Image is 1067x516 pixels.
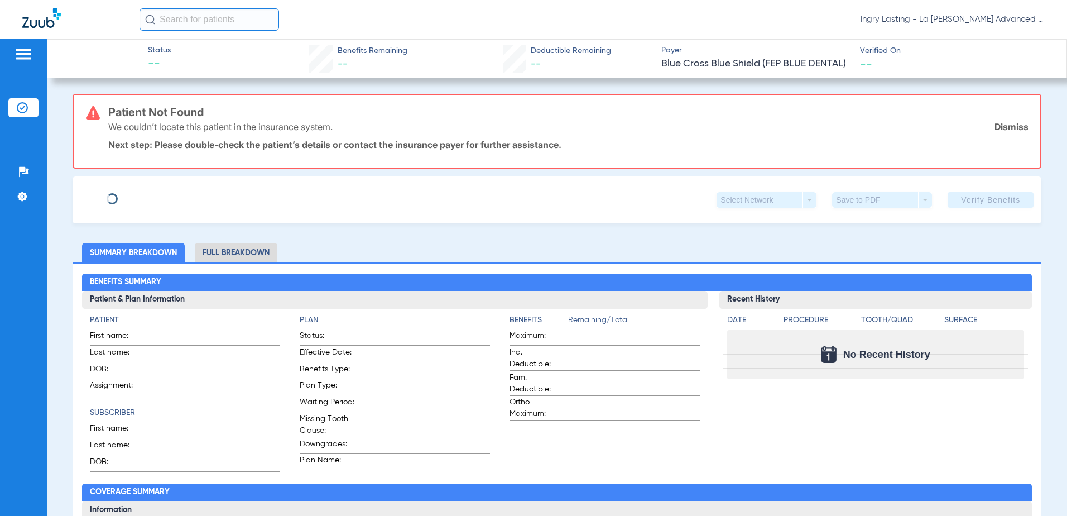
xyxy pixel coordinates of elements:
span: Last name: [90,347,145,362]
h4: Date [727,314,774,326]
h4: Tooth/Quad [861,314,940,326]
app-breakdown-title: Tooth/Quad [861,314,940,330]
span: Assignment: [90,380,145,395]
span: Blue Cross Blue Shield (FEP BLUE DENTAL) [661,57,850,71]
li: Summary Breakdown [82,243,185,262]
span: Effective Date: [300,347,354,362]
img: Search Icon [145,15,155,25]
img: Calendar [821,346,837,363]
span: DOB: [90,456,145,471]
span: Fam. Deductible: [510,372,564,395]
h4: Patient [90,314,280,326]
span: Ind. Deductible: [510,347,564,370]
h4: Procedure [784,314,857,326]
span: -- [531,59,541,69]
span: First name: [90,423,145,438]
span: Ingry Lasting - La [PERSON_NAME] Advanced Dentistry [861,14,1045,25]
span: DOB: [90,364,145,379]
span: Payer [661,45,850,56]
span: -- [338,59,348,69]
img: hamburger-icon [15,47,32,61]
span: Downgrades: [300,438,354,453]
span: Plan Type: [300,380,354,395]
p: Next step: Please double-check the patient’s details or contact the insurance payer for further a... [108,139,1029,150]
span: Deductible Remaining [531,45,611,57]
span: Waiting Period: [300,396,354,412]
span: Plan Name: [300,455,354,470]
h4: Benefits [510,314,568,326]
span: Verified On [860,45,1049,57]
span: Missing Tooth Clause: [300,413,354,437]
app-breakdown-title: Surface [944,314,1023,330]
a: Dismiss [994,121,1028,132]
h2: Benefits Summary [82,274,1032,292]
span: Last name: [90,439,145,455]
span: Benefits Type: [300,364,354,379]
span: -- [860,58,872,70]
h4: Plan [300,314,490,326]
span: Status: [300,330,354,345]
p: We couldn’t locate this patient in the insurance system. [108,121,333,132]
li: Full Breakdown [195,243,277,262]
input: Search for patients [140,8,279,31]
h4: Surface [944,314,1023,326]
img: Zuub Logo [22,8,61,28]
span: Ortho Maximum: [510,396,564,420]
span: Status [148,45,171,56]
span: Benefits Remaining [338,45,407,57]
span: -- [148,57,171,73]
h3: Patient & Plan Information [82,291,707,309]
app-breakdown-title: Date [727,314,774,330]
h3: Patient Not Found [108,107,1029,118]
h2: Coverage Summary [82,484,1032,501]
app-breakdown-title: Procedure [784,314,857,330]
h3: Recent History [719,291,1032,309]
span: Remaining/Total [568,314,700,330]
span: No Recent History [843,349,930,360]
h4: Subscriber [90,407,280,419]
span: Maximum: [510,330,564,345]
span: First name: [90,330,145,345]
app-breakdown-title: Benefits [510,314,568,330]
img: error-icon [86,106,100,120]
